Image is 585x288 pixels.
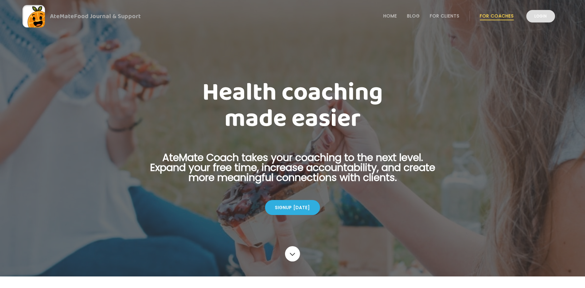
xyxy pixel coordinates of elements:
a: Login [526,10,555,22]
div: AteMate [45,11,141,21]
a: Home [383,13,397,18]
a: AteMateFood Journal & Support [22,5,563,27]
a: For Clients [430,13,460,18]
div: Signup [DATE] [265,200,320,215]
h1: Health coaching made easier [140,80,445,132]
p: AteMate Coach takes your coaching to the next level. Expand your free time, increase accountabili... [140,153,445,190]
span: Food Journal & Support [74,11,141,21]
a: For Coaches [480,13,514,18]
a: Blog [407,13,420,18]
